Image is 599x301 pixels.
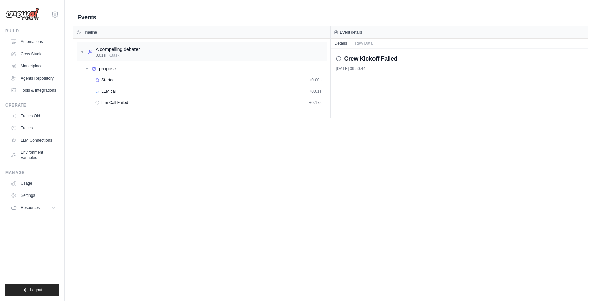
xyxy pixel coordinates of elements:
[8,190,59,201] a: Settings
[8,178,59,189] a: Usage
[309,100,321,106] span: + 0.17s
[5,102,59,108] div: Operate
[99,65,116,72] div: propose
[8,147,59,163] a: Environment Variables
[336,66,583,71] div: [DATE] 09:50:44
[8,135,59,146] a: LLM Connections
[5,8,39,21] img: Logo
[351,39,377,48] button: Raw Data
[85,66,89,71] span: ▼
[108,53,119,58] span: • 1 task
[344,54,398,63] h2: Crew Kickoff Failed
[101,89,117,94] span: LLM call
[5,170,59,175] div: Manage
[5,284,59,296] button: Logout
[96,46,140,53] div: A compelling debater
[8,111,59,121] a: Traces Old
[101,77,115,83] span: Started
[101,100,128,106] span: Llm Call Failed
[340,30,362,35] h3: Event details
[80,49,84,55] span: ▼
[8,73,59,84] a: Agents Repository
[8,61,59,71] a: Marketplace
[5,28,59,34] div: Build
[8,123,59,133] a: Traces
[21,205,40,210] span: Resources
[77,12,96,22] h2: Events
[8,85,59,96] a: Tools & Integrations
[309,89,321,94] span: + 0.01s
[30,287,42,293] span: Logout
[309,77,321,83] span: + 0.00s
[8,36,59,47] a: Automations
[83,30,97,35] h3: Timeline
[8,202,59,213] button: Resources
[96,53,106,58] span: 0.01s
[331,39,351,48] button: Details
[8,49,59,59] a: Crew Studio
